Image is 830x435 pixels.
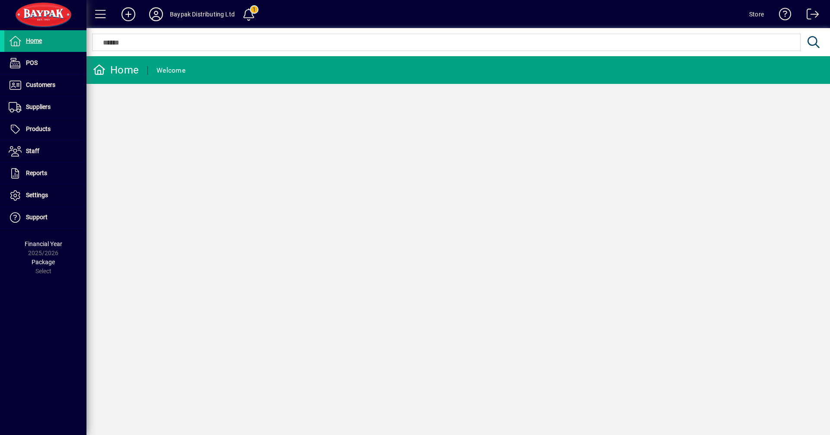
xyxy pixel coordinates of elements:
[26,147,39,154] span: Staff
[25,240,62,247] span: Financial Year
[4,52,86,74] a: POS
[4,141,86,162] a: Staff
[142,6,170,22] button: Profile
[26,125,51,132] span: Products
[26,81,55,88] span: Customers
[4,118,86,140] a: Products
[773,2,792,30] a: Knowledge Base
[4,96,86,118] a: Suppliers
[4,207,86,228] a: Support
[170,7,235,21] div: Baypak Distributing Ltd
[26,103,51,110] span: Suppliers
[93,63,139,77] div: Home
[26,170,47,176] span: Reports
[800,2,819,30] a: Logout
[26,192,48,198] span: Settings
[115,6,142,22] button: Add
[26,37,42,44] span: Home
[26,214,48,221] span: Support
[4,74,86,96] a: Customers
[26,59,38,66] span: POS
[32,259,55,265] span: Package
[4,163,86,184] a: Reports
[156,64,185,77] div: Welcome
[749,7,764,21] div: Store
[4,185,86,206] a: Settings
